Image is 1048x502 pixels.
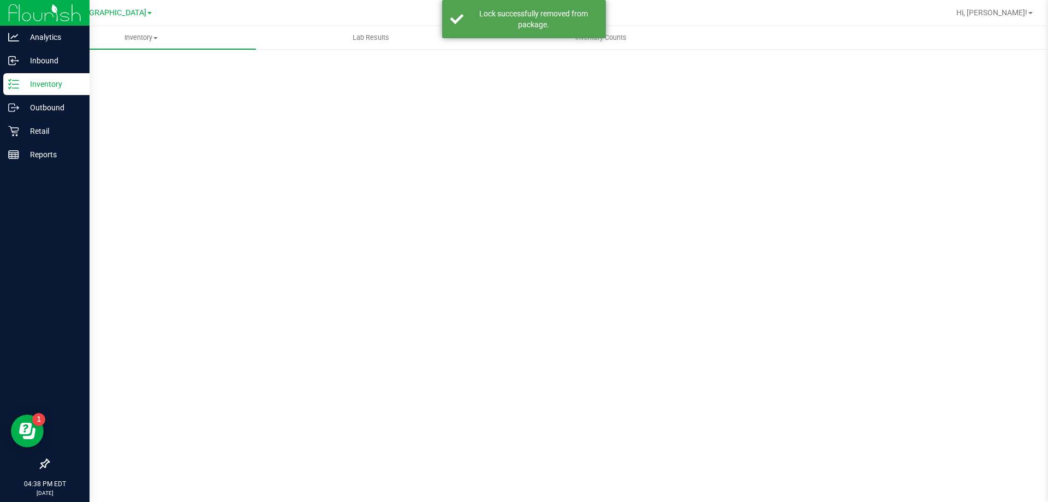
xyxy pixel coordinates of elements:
[8,149,19,160] inline-svg: Reports
[8,126,19,137] inline-svg: Retail
[8,102,19,113] inline-svg: Outbound
[8,32,19,43] inline-svg: Analytics
[19,148,85,161] p: Reports
[8,55,19,66] inline-svg: Inbound
[5,489,85,497] p: [DATE]
[5,479,85,489] p: 04:38 PM EDT
[19,101,85,114] p: Outbound
[256,26,486,49] a: Lab Results
[11,415,44,447] iframe: Resource center
[19,125,85,138] p: Retail
[19,54,85,67] p: Inbound
[72,8,146,17] span: [GEOGRAPHIC_DATA]
[19,78,85,91] p: Inventory
[469,8,598,30] div: Lock successfully removed from package.
[8,79,19,90] inline-svg: Inventory
[26,33,256,43] span: Inventory
[26,26,256,49] a: Inventory
[956,8,1027,17] span: Hi, [PERSON_NAME]!
[19,31,85,44] p: Analytics
[338,33,404,43] span: Lab Results
[32,413,45,426] iframe: Resource center unread badge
